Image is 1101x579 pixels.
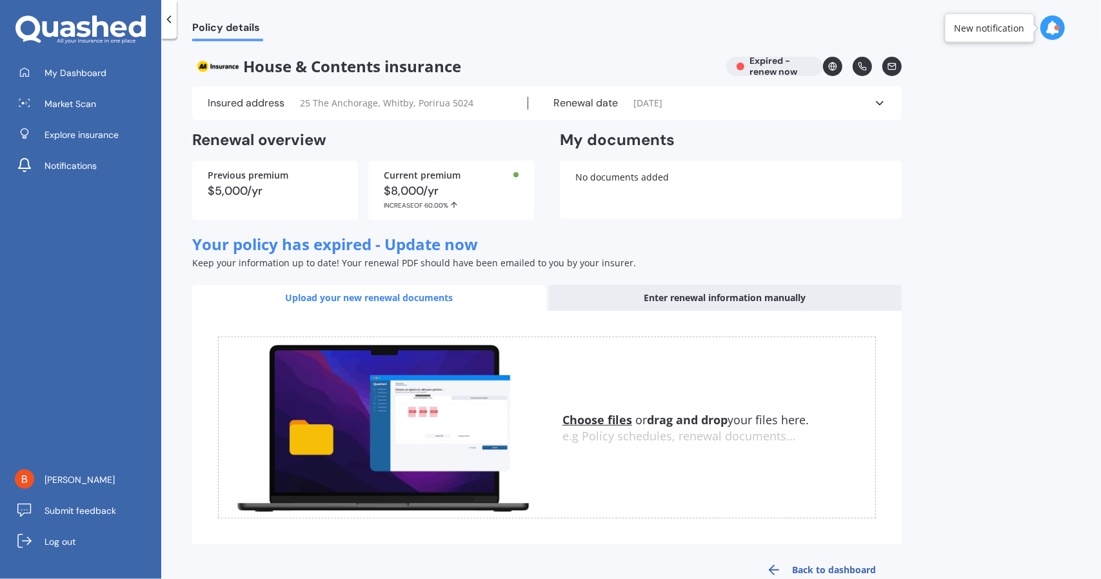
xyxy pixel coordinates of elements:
[560,130,675,150] h2: My documents
[15,469,34,489] img: ACg8ocJwh1jBeqy8rPSO6i0nV_d0dUy5Xj7UUYyt96BqrLwYS0FGwA=s96-c
[560,161,902,219] div: No documents added
[384,201,424,210] span: INCREASE OF
[208,171,342,180] div: Previous premium
[45,97,96,110] span: Market Scan
[208,185,342,197] div: $5,000/yr
[45,128,119,141] span: Explore insurance
[192,21,263,39] span: Policy details
[384,185,519,210] div: $8,000/yr
[10,529,161,554] a: Log out
[955,21,1025,34] div: New notification
[10,60,161,86] a: My Dashboard
[219,337,547,518] img: upload.de96410c8ce839c3fdd5.gif
[192,57,243,76] img: AA.webp
[192,57,716,76] span: House & Contents insurance
[45,535,75,548] span: Log out
[634,97,663,110] span: [DATE]
[10,122,161,148] a: Explore insurance
[10,153,161,179] a: Notifications
[10,91,161,117] a: Market Scan
[562,412,632,427] u: Choose files
[10,467,161,493] a: [PERSON_NAME]
[384,171,519,180] div: Current premium
[45,159,97,172] span: Notifications
[562,429,875,444] div: e.g Policy schedules, renewal documents...
[45,473,115,486] span: [PERSON_NAME]
[192,233,478,255] span: Your policy has expired - Update now
[45,66,106,79] span: My Dashboard
[424,201,448,210] span: 60.00%
[208,97,284,110] label: Insured address
[192,257,636,269] span: Keep your information up to date! Your renewal PDF should have been emailed to you by your insurer.
[45,504,116,517] span: Submit feedback
[554,97,619,110] label: Renewal date
[548,285,902,311] div: Enter renewal information manually
[192,130,534,150] h2: Renewal overview
[192,285,546,311] div: Upload your new renewal documents
[562,412,809,427] span: or your files here.
[300,97,473,110] span: 25 The Anchorage, Whitby, Porirua 5024
[10,498,161,524] a: Submit feedback
[647,412,728,427] b: drag and drop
